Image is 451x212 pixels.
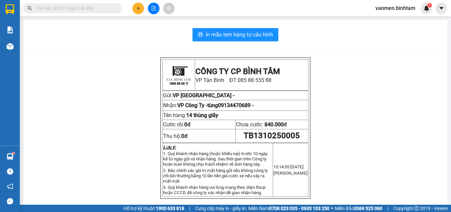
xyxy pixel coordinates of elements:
sup: 1 [13,152,15,154]
strong: Lưu ý: [163,145,176,150]
span: Hỗ trợ kỹ thuật: [123,205,184,212]
strong: 0đ [181,133,188,139]
strong: 0369 525 060 [354,206,382,211]
span: 2. Bảo chính xác giá trị mặt hàng gửi nếu không công ty chỉ bồi thường bằng 10 lần tiền giá cước ... [163,168,268,184]
img: warehouse-icon [7,153,14,160]
span: Chưa cước: [236,121,287,128]
span: 1 [428,3,431,8]
img: logo-vxr [6,4,14,14]
strong: 0708 023 035 - 0935 103 250 [269,206,330,211]
button: caret-down [435,3,447,14]
span: Tên hàng: [163,112,218,118]
img: warehouse-icon [7,43,14,50]
span: VP Công Ty - [177,102,254,108]
span: In mẫu tem hàng tự cấu hình [206,30,273,39]
span: Miền Bắc [335,205,382,212]
span: | [387,205,388,212]
img: logo [164,60,193,90]
span: 09134470689 - [218,102,254,108]
span: search [27,6,32,11]
span: VP Tân Bình ĐT: [195,77,272,83]
span: 14 thùng giấy [186,112,218,118]
input: Tìm tên, số ĐT hoặc mã đơn [36,5,114,12]
span: file-add [151,6,156,11]
button: printerIn mẫu tem hàng tự cấu hình [192,28,278,41]
span: vanmen.binhtam [370,4,421,12]
button: file-add [148,3,159,14]
strong: 1900 633 818 [156,206,184,211]
span: copyright [414,206,419,211]
span: tùng [207,102,254,108]
span: | [189,205,190,212]
span: 840.000đ [264,121,287,128]
span: Cung cấp máy in - giấy in: [195,205,247,212]
span: Nhận: [163,102,254,108]
span: 0đ [184,121,191,128]
span: TB1310250005 [244,131,300,140]
span: Gửi: [163,92,173,99]
span: 15:14:35 [DATE] [273,164,304,169]
span: Miền Nam [248,205,330,212]
span: printer [198,32,203,38]
sup: 1 [427,3,432,8]
span: aim [166,6,171,11]
span: 085 88 555 88 [238,77,271,83]
span: Thu hộ: [163,133,188,139]
span: Cước rồi: [163,121,191,128]
span: [PERSON_NAME] [273,171,308,176]
span: ⚪️ [331,207,333,210]
span: plus [136,6,141,11]
strong: CÔNG TY CP BÌNH TÂM [195,67,280,76]
button: plus [132,3,144,14]
span: 3. Quý khách nhận hàng vui lòng mang theo điện thoại hoặc CCCD đề công ty xác nhận để giao nhận h... [163,185,265,195]
img: solution-icon [7,26,14,33]
span: caret-down [438,5,444,11]
span: 1. Quý khách nhận hàng (hoặc khiếu nại) trước 10 ngày kể từ ngày gửi và nhận hàng. Sau thời gian ... [163,151,267,167]
span: notification [7,183,13,190]
span: VP [GEOGRAPHIC_DATA] - [173,92,234,99]
button: aim [163,3,175,14]
img: icon-new-feature [424,5,430,11]
span: question-circle [7,168,13,175]
span: message [7,198,13,204]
